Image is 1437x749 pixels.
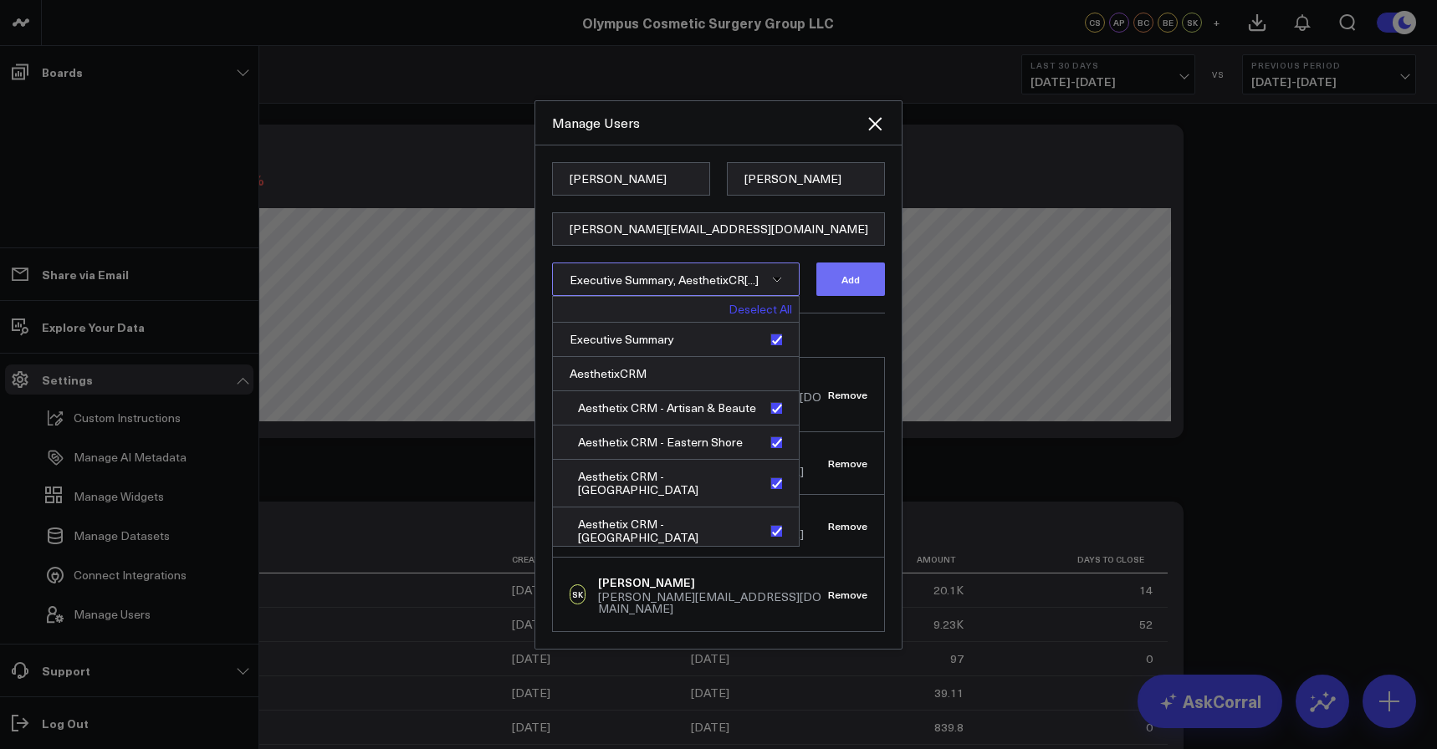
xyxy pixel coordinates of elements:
[828,457,867,469] button: Remove
[598,591,828,614] div: [PERSON_NAME][EMAIL_ADDRESS][DOMAIN_NAME]
[552,114,865,132] div: Manage Users
[727,162,885,196] input: Last name
[865,114,885,134] button: Close
[828,389,867,400] button: Remove
[570,584,586,604] div: SK
[828,588,867,600] button: Remove
[828,520,867,532] button: Remove
[570,272,759,288] span: Executive Summary, AesthetixCR[...]
[552,162,710,196] input: First name
[552,212,885,246] input: Type email
[729,303,792,315] a: Deselect All
[598,574,828,591] div: [PERSON_NAME]
[816,262,885,296] button: Add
